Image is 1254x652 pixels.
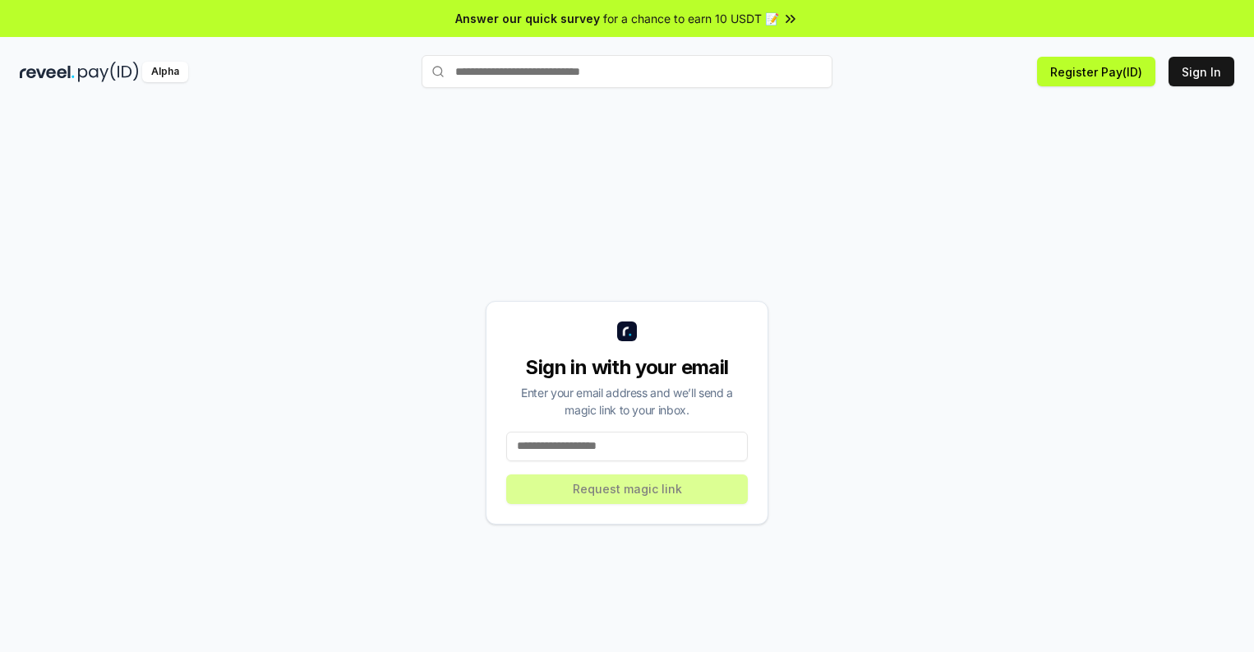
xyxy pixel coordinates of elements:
img: reveel_dark [20,62,75,82]
span: for a chance to earn 10 USDT 📝 [603,10,779,27]
div: Alpha [142,62,188,82]
span: Answer our quick survey [455,10,600,27]
div: Sign in with your email [506,354,748,381]
div: Enter your email address and we’ll send a magic link to your inbox. [506,384,748,418]
button: Register Pay(ID) [1037,57,1155,86]
img: logo_small [617,321,637,341]
button: Sign In [1169,57,1234,86]
img: pay_id [78,62,139,82]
